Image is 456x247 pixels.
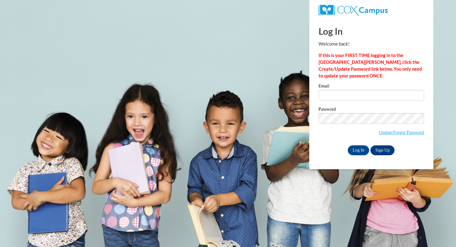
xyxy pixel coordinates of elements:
[319,5,388,16] img: COX Campus
[319,7,388,12] a: COX Campus
[319,41,424,47] p: Welcome back!
[348,145,369,155] input: Log In
[319,84,424,90] label: Email
[319,107,424,113] label: Password
[319,53,422,78] strong: If this is your FIRST TIME logging in to the [GEOGRAPHIC_DATA][PERSON_NAME], click the Create/Upd...
[379,130,424,135] a: Update/Forgot Password
[370,145,395,155] a: Sign Up
[319,25,424,37] h1: Log In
